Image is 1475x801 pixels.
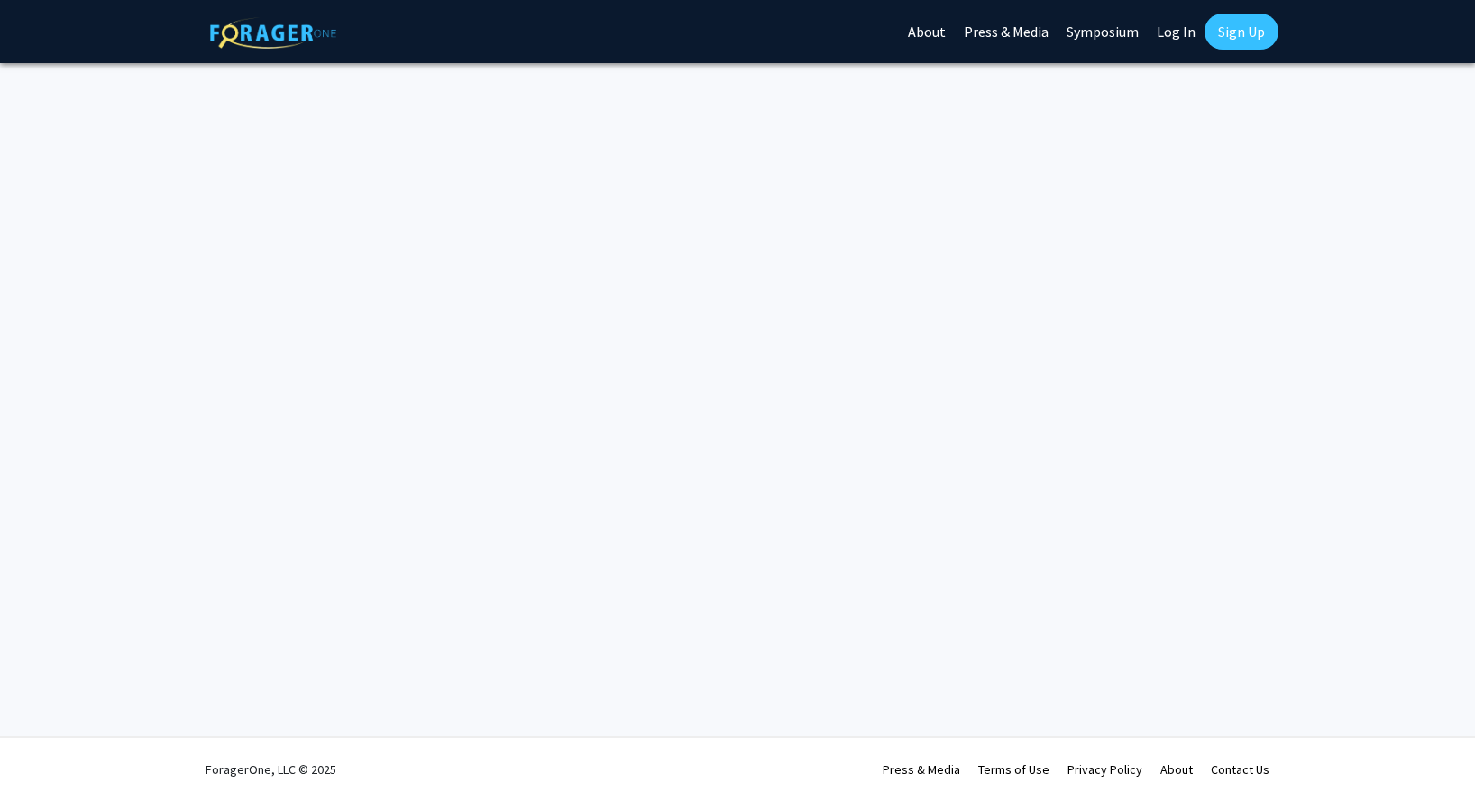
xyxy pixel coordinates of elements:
[1205,14,1278,50] a: Sign Up
[883,761,960,778] a: Press & Media
[1067,761,1142,778] a: Privacy Policy
[1211,761,1269,778] a: Contact Us
[206,738,336,801] div: ForagerOne, LLC © 2025
[210,17,336,49] img: ForagerOne Logo
[1160,761,1193,778] a: About
[978,761,1049,778] a: Terms of Use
